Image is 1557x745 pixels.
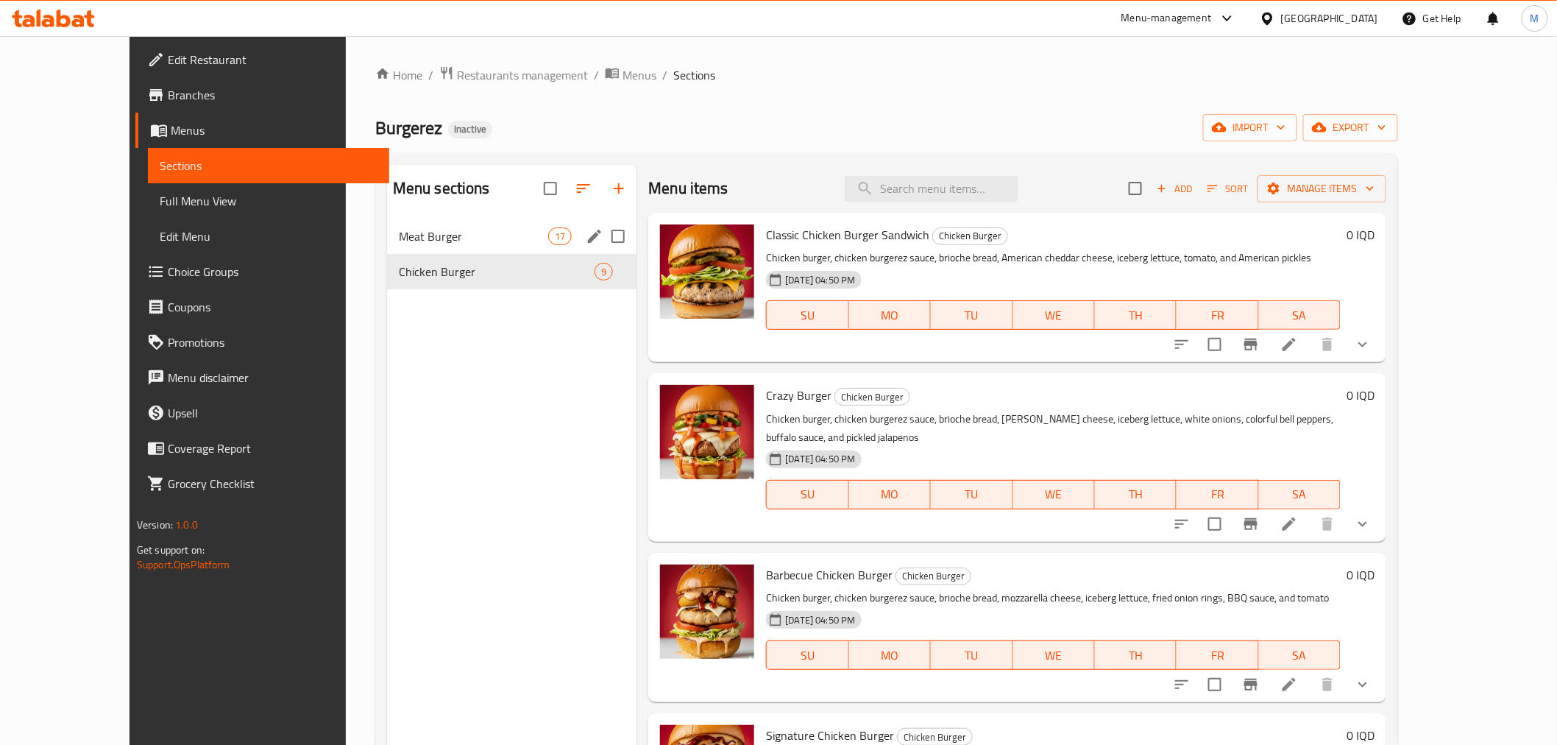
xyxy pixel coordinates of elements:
[1019,645,1089,666] span: WE
[393,177,490,200] h2: Menu sections
[168,263,377,280] span: Choice Groups
[175,515,198,534] span: 1.0.0
[1303,114,1398,141] button: export
[766,410,1341,447] p: Chicken burger, chicken burgerez sauce, brioche bread, [PERSON_NAME] cheese, iceberg lettuce, whi...
[1531,10,1539,27] span: M
[1354,676,1372,693] svg: Show Choices
[855,645,925,666] span: MO
[660,385,754,479] img: Crazy Burger
[1204,177,1252,200] button: Sort
[1164,667,1199,702] button: sort-choices
[1265,484,1335,505] span: SA
[779,452,861,466] span: [DATE] 04:50 PM
[135,289,389,325] a: Coupons
[605,66,656,85] a: Menus
[1347,225,1375,245] h6: 0 IQD
[660,565,754,659] img: Barbecue Chicken Burger
[1280,336,1298,353] a: Edit menu item
[148,183,389,219] a: Full Menu View
[375,111,442,144] span: Burgerez
[137,540,205,559] span: Get support on:
[1207,180,1248,197] span: Sort
[375,66,422,84] a: Home
[1121,10,1212,27] div: Menu-management
[1265,645,1335,666] span: SA
[1269,180,1375,198] span: Manage items
[932,227,1008,245] div: Chicken Burger
[168,86,377,104] span: Branches
[1164,506,1199,542] button: sort-choices
[1019,484,1089,505] span: WE
[387,213,637,295] nav: Menu sections
[1347,385,1375,406] h6: 0 IQD
[1199,669,1230,700] span: Select to update
[937,645,1007,666] span: TU
[766,249,1341,267] p: Chicken burger, chicken burgerez sauce, brioche bread, American cheddar cheese, iceberg lettuce, ...
[428,66,433,84] li: /
[1019,305,1089,326] span: WE
[168,333,377,351] span: Promotions
[1259,480,1341,509] button: SA
[766,564,893,586] span: Barbecue Chicken Burger
[1151,177,1198,200] span: Add item
[1095,480,1177,509] button: TH
[896,568,971,585] span: Chicken Burger
[549,230,571,244] span: 17
[1345,667,1380,702] button: show more
[931,640,1012,670] button: TU
[849,640,931,670] button: MO
[160,227,377,245] span: Edit Menu
[1259,640,1341,670] button: SA
[1177,640,1258,670] button: FR
[1164,327,1199,362] button: sort-choices
[448,121,492,138] div: Inactive
[1199,509,1230,540] span: Select to update
[399,263,595,280] span: Chicken Burger
[834,388,910,406] div: Chicken Burger
[766,640,848,670] button: SU
[1013,640,1095,670] button: WE
[601,171,636,206] button: Add section
[660,225,754,319] img: Classic Chicken Burger Sandwich
[375,66,1398,85] nav: breadcrumb
[1233,506,1269,542] button: Branch-specific-item
[387,219,637,254] div: Meat Burger17edit
[1215,119,1285,137] span: import
[1310,327,1345,362] button: delete
[1095,640,1177,670] button: TH
[135,431,389,466] a: Coverage Report
[1280,676,1298,693] a: Edit menu item
[766,480,848,509] button: SU
[135,42,389,77] a: Edit Restaurant
[1182,645,1252,666] span: FR
[849,300,931,330] button: MO
[1258,175,1386,202] button: Manage items
[1280,515,1298,533] a: Edit menu item
[566,171,601,206] span: Sort sections
[448,123,492,135] span: Inactive
[171,121,377,139] span: Menus
[135,113,389,148] a: Menus
[766,589,1341,607] p: Chicken burger, chicken burgerez sauce, brioche bread, mozzarella cheese, iceberg lettuce, fried ...
[168,51,377,68] span: Edit Restaurant
[662,66,667,84] li: /
[1259,300,1341,330] button: SA
[849,480,931,509] button: MO
[845,176,1018,202] input: search
[931,300,1012,330] button: TU
[1345,327,1380,362] button: show more
[168,369,377,386] span: Menu disclaimer
[1310,667,1345,702] button: delete
[855,484,925,505] span: MO
[1354,515,1372,533] svg: Show Choices
[1013,300,1095,330] button: WE
[766,300,848,330] button: SU
[773,645,843,666] span: SU
[1281,10,1378,27] div: [GEOGRAPHIC_DATA]
[135,77,389,113] a: Branches
[1354,336,1372,353] svg: Show Choices
[779,273,861,287] span: [DATE] 04:50 PM
[135,360,389,395] a: Menu disclaimer
[937,305,1007,326] span: TU
[937,484,1007,505] span: TU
